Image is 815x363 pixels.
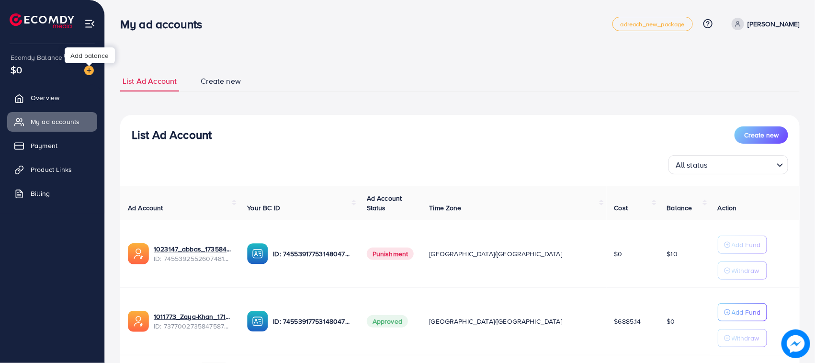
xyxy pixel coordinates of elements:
[614,317,641,326] span: $6885.14
[7,160,97,179] a: Product Links
[667,317,675,326] span: $0
[718,203,737,213] span: Action
[748,18,800,30] p: [PERSON_NAME]
[732,265,759,276] p: Withdraw
[711,156,773,172] input: Search for option
[31,141,57,150] span: Payment
[128,243,149,264] img: ic-ads-acc.e4c84228.svg
[612,17,693,31] a: adreach_new_package
[154,312,232,321] a: 1011773_Zaya-Khan_1717592302951
[7,112,97,131] a: My ad accounts
[128,203,163,213] span: Ad Account
[154,244,232,264] div: <span class='underline'>1023147_abbas_1735843853887</span></br>7455392552607481857
[84,18,95,29] img: menu
[11,53,62,62] span: Ecomdy Balance
[728,18,800,30] a: [PERSON_NAME]
[7,88,97,107] a: Overview
[367,315,408,328] span: Approved
[10,13,74,28] img: logo
[273,316,351,327] p: ID: 7455391775314804752
[31,165,72,174] span: Product Links
[132,128,212,142] h3: List Ad Account
[154,254,232,263] span: ID: 7455392552607481857
[614,203,628,213] span: Cost
[65,47,115,63] div: Add balance
[120,17,210,31] h3: My ad accounts
[367,193,402,213] span: Ad Account Status
[11,63,22,77] span: $0
[621,21,685,27] span: adreach_new_package
[7,136,97,155] a: Payment
[732,239,761,250] p: Add Fund
[732,306,761,318] p: Add Fund
[614,249,623,259] span: $0
[429,317,562,326] span: [GEOGRAPHIC_DATA]/[GEOGRAPHIC_DATA]
[154,244,232,254] a: 1023147_abbas_1735843853887
[732,332,759,344] p: Withdraw
[718,303,767,321] button: Add Fund
[128,311,149,332] img: ic-ads-acc.e4c84228.svg
[718,329,767,347] button: Withdraw
[31,93,59,102] span: Overview
[718,236,767,254] button: Add Fund
[273,248,351,260] p: ID: 7455391775314804752
[735,126,788,144] button: Create new
[247,243,268,264] img: ic-ba-acc.ded83a64.svg
[744,130,779,140] span: Create new
[367,248,414,260] span: Punishment
[674,158,710,172] span: All status
[31,189,50,198] span: Billing
[154,321,232,331] span: ID: 7377002735847587841
[668,155,788,174] div: Search for option
[429,249,562,259] span: [GEOGRAPHIC_DATA]/[GEOGRAPHIC_DATA]
[718,261,767,280] button: Withdraw
[667,249,678,259] span: $10
[201,76,241,87] span: Create new
[31,117,79,126] span: My ad accounts
[781,329,810,358] img: image
[429,203,461,213] span: Time Zone
[247,311,268,332] img: ic-ba-acc.ded83a64.svg
[123,76,177,87] span: List Ad Account
[667,203,692,213] span: Balance
[154,312,232,331] div: <span class='underline'>1011773_Zaya-Khan_1717592302951</span></br>7377002735847587841
[7,184,97,203] a: Billing
[84,66,94,75] img: image
[247,203,280,213] span: Your BC ID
